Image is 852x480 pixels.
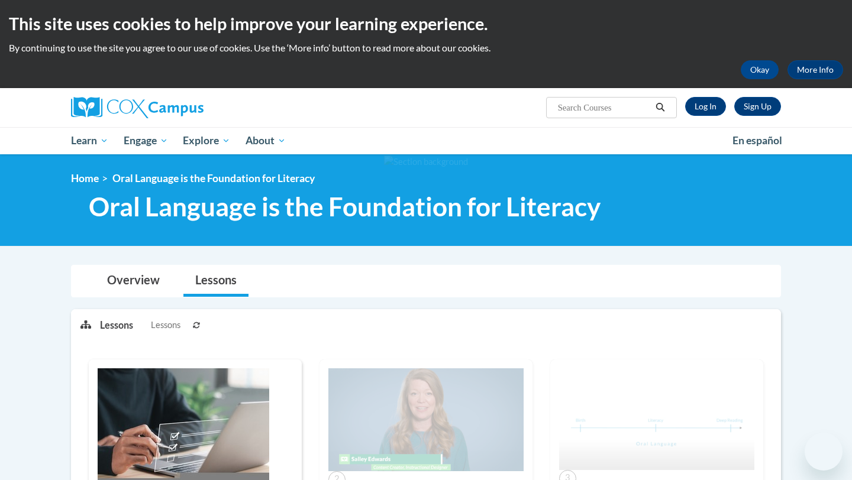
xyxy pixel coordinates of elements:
[100,319,133,332] p: Lessons
[732,134,782,147] span: En español
[175,127,238,154] a: Explore
[384,155,468,168] img: Section background
[559,368,754,470] img: Course Image
[71,97,204,118] img: Cox Campus
[53,127,799,154] div: Main menu
[63,127,116,154] a: Learn
[741,60,779,79] button: Okay
[788,60,843,79] a: More Info
[9,12,843,35] h2: This site uses cookies to help improve your learning experience.
[805,433,843,471] iframe: Button to launch messaging window
[246,134,286,148] span: About
[116,127,176,154] a: Engage
[238,127,293,154] a: About
[124,134,168,148] span: Engage
[89,191,601,222] span: Oral Language is the Foundation for Literacy
[557,100,651,115] input: Search Courses
[112,172,315,184] span: Oral Language is the Foundation for Literacy
[151,319,180,332] span: Lessons
[71,134,108,148] span: Learn
[71,172,99,184] a: Home
[9,41,843,54] p: By continuing to use the site you agree to our use of cookies. Use the ‘More info’ button to read...
[725,128,790,153] a: En español
[685,97,726,116] a: Log In
[183,134,230,148] span: Explore
[95,265,172,297] a: Overview
[651,100,669,115] button: Search
[328,368,524,471] img: Course Image
[183,265,248,297] a: Lessons
[71,97,296,118] a: Cox Campus
[734,97,781,116] a: Register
